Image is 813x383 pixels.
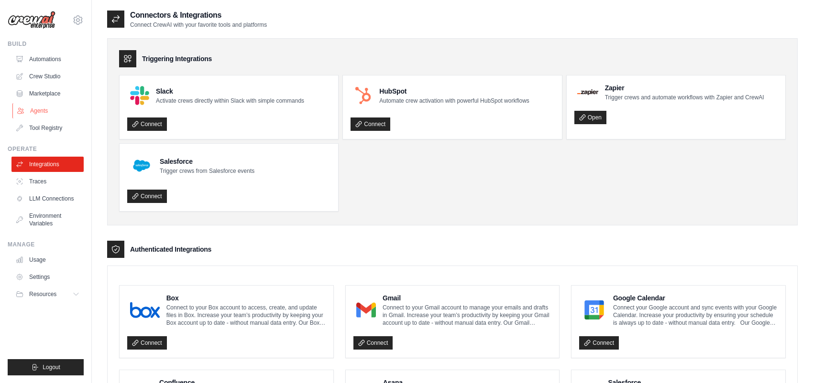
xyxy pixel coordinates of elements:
[379,97,529,105] p: Automate crew activation with powerful HubSpot workflows
[579,336,619,350] a: Connect
[11,208,84,231] a: Environment Variables
[8,11,55,29] img: Logo
[574,111,606,124] a: Open
[130,86,149,105] img: Slack Logo
[11,86,84,101] a: Marketplace
[11,191,84,206] a: LLM Connections
[383,304,551,327] p: Connect to your Gmail account to manage your emails and drafts in Gmail. Increase your team’s pro...
[353,336,393,350] a: Connect
[613,293,778,303] h4: Google Calendar
[383,293,551,303] h4: Gmail
[160,167,254,175] p: Trigger crews from Salesforce events
[160,157,254,166] h4: Salesforce
[11,269,84,285] a: Settings
[130,300,160,319] img: Box Logo
[379,86,529,96] h4: HubSpot
[11,157,84,172] a: Integrations
[29,290,56,298] span: Resources
[11,174,84,189] a: Traces
[156,97,304,105] p: Activate crews directly within Slack with simple commands
[8,241,84,248] div: Manage
[8,145,84,153] div: Operate
[605,94,764,101] p: Trigger crews and automate workflows with Zapier and CrewAI
[130,10,267,21] h2: Connectors & Integrations
[156,86,304,96] h4: Slack
[127,336,167,350] a: Connect
[11,52,84,67] a: Automations
[12,103,85,118] a: Agents
[166,293,326,303] h4: Box
[356,300,376,319] img: Gmail Logo
[130,21,267,29] p: Connect CrewAI with your favorite tools and platforms
[11,252,84,267] a: Usage
[8,359,84,375] button: Logout
[613,304,778,327] p: Connect your Google account and sync events with your Google Calendar. Increase your productivity...
[166,304,326,327] p: Connect to your Box account to access, create, and update files in Box. Increase your team’s prod...
[11,287,84,302] button: Resources
[130,154,153,177] img: Salesforce Logo
[142,54,212,64] h3: Triggering Integrations
[582,300,606,319] img: Google Calendar Logo
[127,117,167,131] a: Connect
[605,83,764,93] h4: Zapier
[11,69,84,84] a: Crew Studio
[11,120,84,136] a: Tool Registry
[353,86,373,105] img: HubSpot Logo
[127,190,167,203] a: Connect
[130,245,211,254] h3: Authenticated Integrations
[351,117,390,131] a: Connect
[43,363,60,371] span: Logout
[577,89,598,95] img: Zapier Logo
[8,40,84,48] div: Build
